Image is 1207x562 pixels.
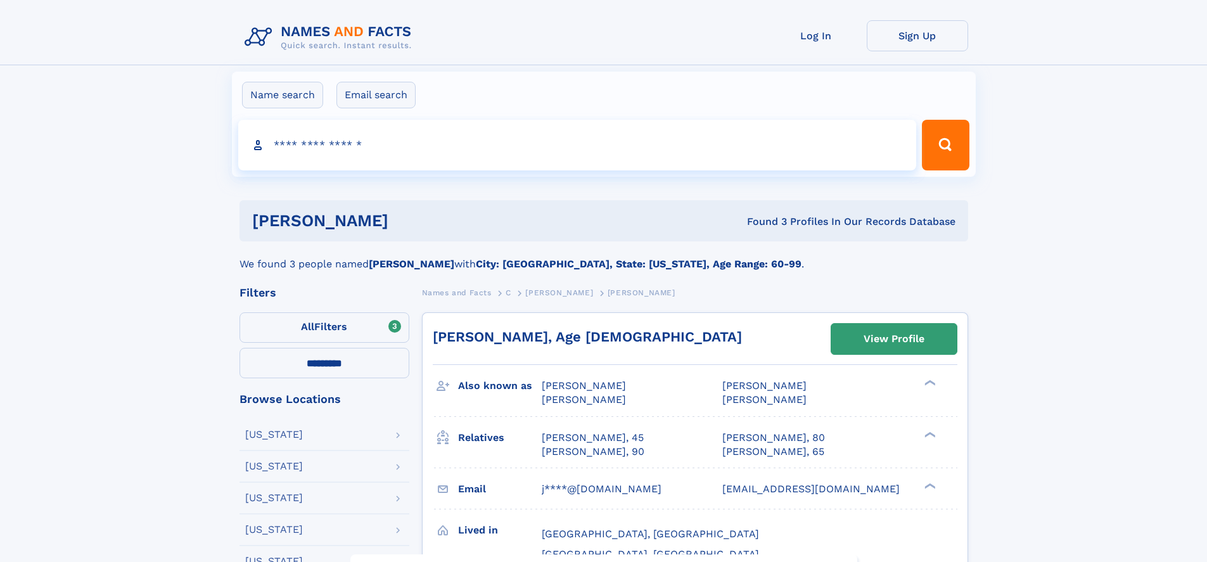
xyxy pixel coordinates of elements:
[525,284,593,300] a: [PERSON_NAME]
[242,82,323,108] label: Name search
[301,321,314,333] span: All
[722,393,807,406] span: [PERSON_NAME]
[542,431,644,445] a: [PERSON_NAME], 45
[433,329,742,345] a: [PERSON_NAME], Age [DEMOGRAPHIC_DATA]
[245,430,303,440] div: [US_STATE]
[245,493,303,503] div: [US_STATE]
[831,324,957,354] a: View Profile
[239,20,422,54] img: Logo Names and Facts
[722,380,807,392] span: [PERSON_NAME]
[252,213,568,229] h1: [PERSON_NAME]
[922,120,969,170] button: Search Button
[506,284,511,300] a: C
[864,324,924,354] div: View Profile
[542,393,626,406] span: [PERSON_NAME]
[542,380,626,392] span: [PERSON_NAME]
[239,312,409,343] label: Filters
[422,284,492,300] a: Names and Facts
[476,258,801,270] b: City: [GEOGRAPHIC_DATA], State: [US_STATE], Age Range: 60-99
[458,427,542,449] h3: Relatives
[608,288,675,297] span: [PERSON_NAME]
[568,215,955,229] div: Found 3 Profiles In Our Records Database
[245,525,303,535] div: [US_STATE]
[369,258,454,270] b: [PERSON_NAME]
[458,520,542,541] h3: Lived in
[245,461,303,471] div: [US_STATE]
[921,430,936,438] div: ❯
[722,431,825,445] a: [PERSON_NAME], 80
[238,120,917,170] input: search input
[722,483,900,495] span: [EMAIL_ADDRESS][DOMAIN_NAME]
[506,288,511,297] span: C
[239,241,968,272] div: We found 3 people named with .
[458,375,542,397] h3: Also known as
[867,20,968,51] a: Sign Up
[542,445,644,459] a: [PERSON_NAME], 90
[239,287,409,298] div: Filters
[921,482,936,490] div: ❯
[722,445,824,459] a: [PERSON_NAME], 65
[525,288,593,297] span: [PERSON_NAME]
[542,548,759,560] span: [GEOGRAPHIC_DATA], [GEOGRAPHIC_DATA]
[239,393,409,405] div: Browse Locations
[458,478,542,500] h3: Email
[921,379,936,387] div: ❯
[336,82,416,108] label: Email search
[542,528,759,540] span: [GEOGRAPHIC_DATA], [GEOGRAPHIC_DATA]
[765,20,867,51] a: Log In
